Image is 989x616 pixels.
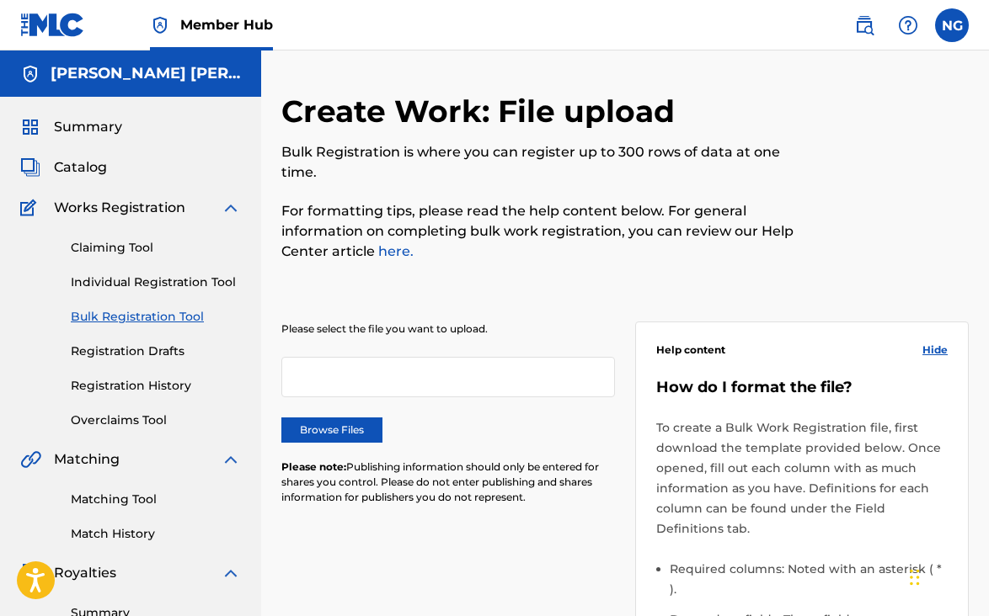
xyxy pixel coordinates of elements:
span: Works Registration [54,198,185,218]
span: Please note: [281,460,346,473]
img: help [898,15,918,35]
h2: Create Work: File upload [281,93,683,130]
span: Help content [656,343,725,358]
span: Member Hub [180,15,273,35]
a: Claiming Tool [71,239,241,257]
a: Matching Tool [71,491,241,508]
img: Royalties [20,563,40,583]
a: Public Search [847,8,881,42]
div: Help [891,8,925,42]
li: Required columns: Noted with an asterisk ( * ). [670,559,948,609]
span: Summary [54,117,122,137]
div: User Menu [935,8,969,42]
p: To create a Bulk Work Registration file, first download the template provided below. Once opened,... [656,417,948,539]
img: Works Registration [20,198,42,218]
a: Registration Drafts [71,343,241,360]
span: Matching [54,449,120,470]
a: SummarySummary [20,117,122,137]
a: Overclaims Tool [71,412,241,429]
img: MLC Logo [20,13,85,37]
p: Bulk Registration is where you can register up to 300 rows of data at one time. [281,142,810,183]
h5: How do I format the file? [656,378,948,397]
img: Accounts [20,64,40,84]
img: Catalog [20,157,40,178]
a: Registration History [71,377,241,395]
img: expand [221,449,241,470]
a: here. [375,243,414,259]
a: CatalogCatalog [20,157,107,178]
span: Hide [922,343,948,358]
img: Summary [20,117,40,137]
img: expand [221,563,241,583]
a: Match History [71,525,241,543]
p: For formatting tips, please read the help content below. For general information on completing bu... [281,201,810,262]
img: search [854,15,874,35]
div: Drag [910,552,920,603]
iframe: Resource Center [942,384,989,519]
a: Individual Registration Tool [71,273,241,291]
span: Catalog [54,157,107,178]
img: expand [221,198,241,218]
p: Publishing information should only be entered for shares you control. Please do not enter publish... [281,459,615,505]
a: Bulk Registration Tool [71,308,241,326]
label: Browse Files [281,417,382,443]
h5: Nicole Benet Graham [51,64,241,83]
p: Please select the file you want to upload. [281,321,615,337]
span: Royalties [54,563,116,583]
iframe: Chat Widget [905,535,989,616]
img: Matching [20,449,41,470]
img: Top Rightsholder [150,15,170,35]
